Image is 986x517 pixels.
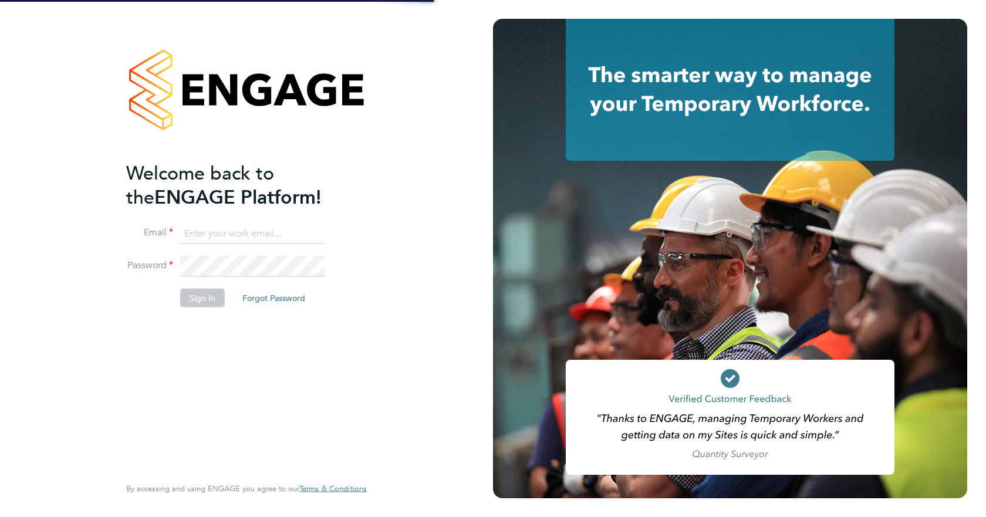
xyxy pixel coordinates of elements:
[126,161,274,208] span: Welcome back to the
[180,289,225,308] button: Sign In
[126,484,367,494] span: By accessing and using ENGAGE you agree to our
[126,161,355,209] h2: ENGAGE Platform!
[233,289,315,308] button: Forgot Password
[126,227,173,239] label: Email
[299,484,367,494] a: Terms & Conditions
[126,259,173,272] label: Password
[180,223,325,244] input: Enter your work email...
